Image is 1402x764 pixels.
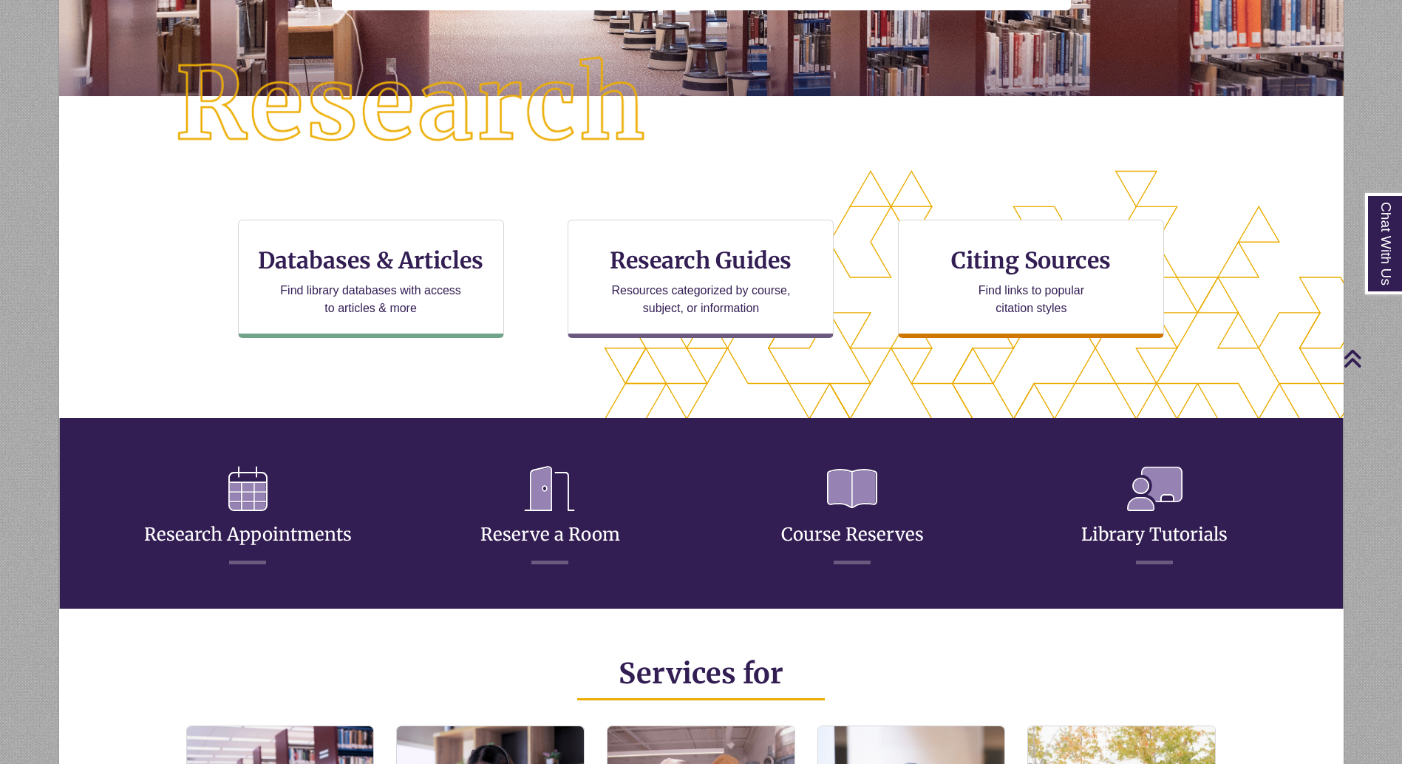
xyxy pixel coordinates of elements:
a: Research Appointments [144,487,352,546]
a: Citing Sources Find links to popular citation styles [898,220,1164,338]
h3: Research Guides [580,246,821,274]
a: Library Tutorials [1081,487,1228,546]
a: Research Guides Resources categorized by course, subject, or information [568,220,834,338]
h3: Databases & Articles [251,246,491,274]
p: Find links to popular citation styles [959,282,1103,317]
a: Back to Top [1343,348,1398,368]
span: Services for [619,656,783,691]
a: Course Reserves [781,487,924,546]
p: Find library databases with access to articles & more [274,282,467,317]
p: Resources categorized by course, subject, or information [605,282,797,317]
a: Databases & Articles Find library databases with access to articles & more [238,220,504,338]
a: Reserve a Room [480,487,620,546]
h3: Citing Sources [942,246,1122,274]
img: Research [123,4,701,206]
